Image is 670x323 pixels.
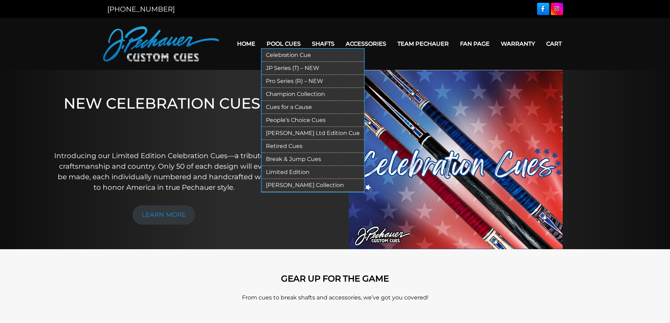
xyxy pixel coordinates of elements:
a: Team Pechauer [392,35,454,53]
strong: GEAR UP FOR THE GAME [281,273,389,284]
a: Break & Jump Cues [262,153,364,166]
a: Warranty [495,35,541,53]
a: [PERSON_NAME] Ltd Edition Cue [262,127,364,140]
a: LEARN MORE [133,205,195,225]
a: Cues for a Cause [262,101,364,114]
a: Celebration Cue [262,49,364,62]
p: Introducing our Limited Edition Celebration Cues—a tribute to craftsmanship and country. Only 50 ... [54,150,274,193]
p: From cues to break shafts and accessories, we’ve got you covered! [135,293,536,302]
a: Cart [541,35,567,53]
a: JP Series (T) – NEW [262,62,364,75]
a: Home [231,35,261,53]
a: [PHONE_NUMBER] [107,5,175,13]
a: [PERSON_NAME] Collection [262,179,364,192]
a: Pool Cues [261,35,306,53]
a: Pro Series (R) – NEW [262,75,364,88]
a: Shafts [306,35,340,53]
h1: NEW CELEBRATION CUES! [54,95,274,141]
a: People’s Choice Cues [262,114,364,127]
a: Champion Collection [262,88,364,101]
a: Fan Page [454,35,495,53]
a: Limited Edition [262,166,364,179]
a: Accessories [340,35,392,53]
img: Pechauer Custom Cues [103,26,219,62]
a: Retired Cues [262,140,364,153]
